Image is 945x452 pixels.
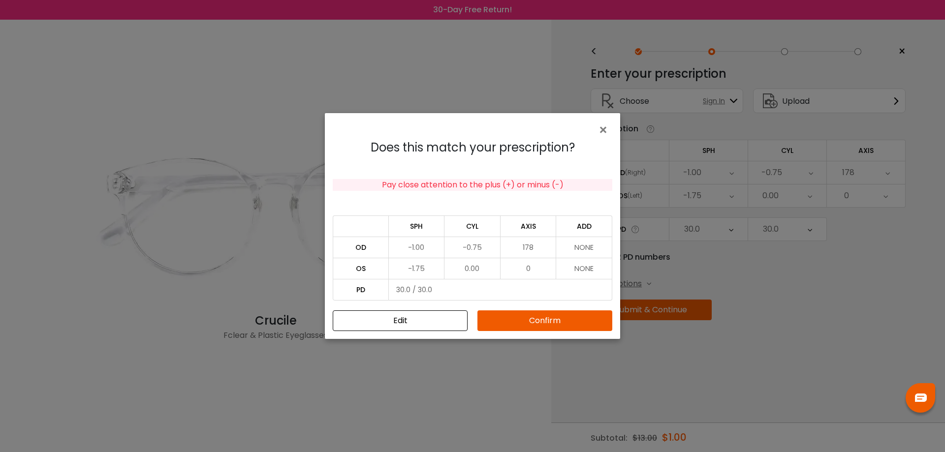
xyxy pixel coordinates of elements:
[556,215,612,237] td: ADD
[556,237,612,258] td: NONE
[389,279,612,301] td: 30.0 / 30.0
[333,141,612,155] h4: Does this match your prescription?
[598,121,612,138] button: Close
[477,310,612,331] button: Confirm
[598,120,612,141] span: ×
[333,179,612,191] div: Pay close attention to the plus (+) or minus (-)
[556,258,612,279] td: NONE
[915,393,927,402] img: chat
